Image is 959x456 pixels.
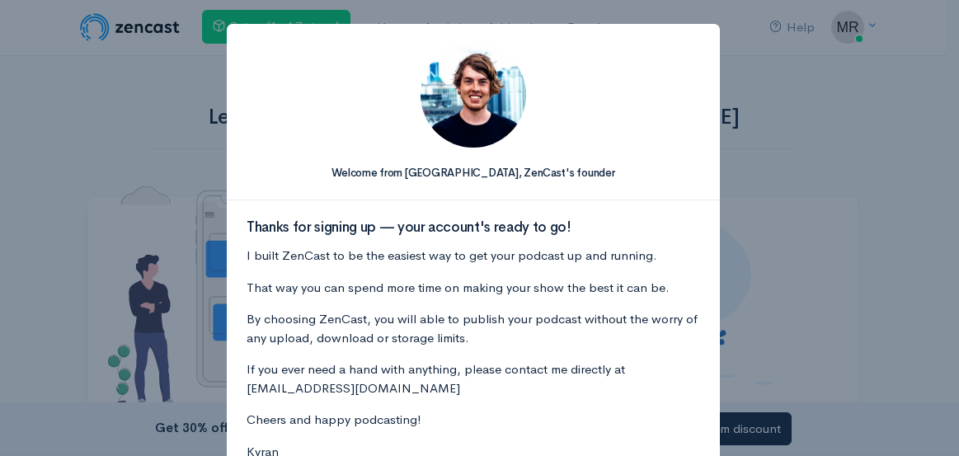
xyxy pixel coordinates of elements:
p: If you ever need a hand with anything, please contact me directly at [EMAIL_ADDRESS][DOMAIN_NAME] [247,360,700,397]
h5: Welcome from [GEOGRAPHIC_DATA], ZenCast's founder [247,167,700,179]
h3: Thanks for signing up — your account's ready to go! [247,220,700,236]
p: That way you can spend more time on making your show the best it can be. [247,279,700,298]
p: Cheers and happy podcasting! [247,411,700,430]
iframe: gist-messenger-bubble-iframe [903,400,943,440]
p: By choosing ZenCast, you will able to publish your podcast without the worry of any upload, downl... [247,310,700,347]
p: I built ZenCast to be the easiest way to get your podcast up and running. [247,247,700,266]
